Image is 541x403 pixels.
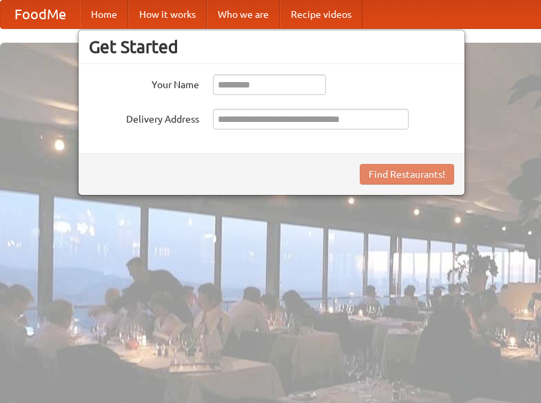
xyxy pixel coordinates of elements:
[207,1,280,28] a: Who we are
[89,74,199,92] label: Your Name
[360,164,454,185] button: Find Restaurants!
[128,1,207,28] a: How it works
[280,1,363,28] a: Recipe videos
[80,1,128,28] a: Home
[1,1,80,28] a: FoodMe
[89,109,199,126] label: Delivery Address
[89,37,454,57] h3: Get Started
